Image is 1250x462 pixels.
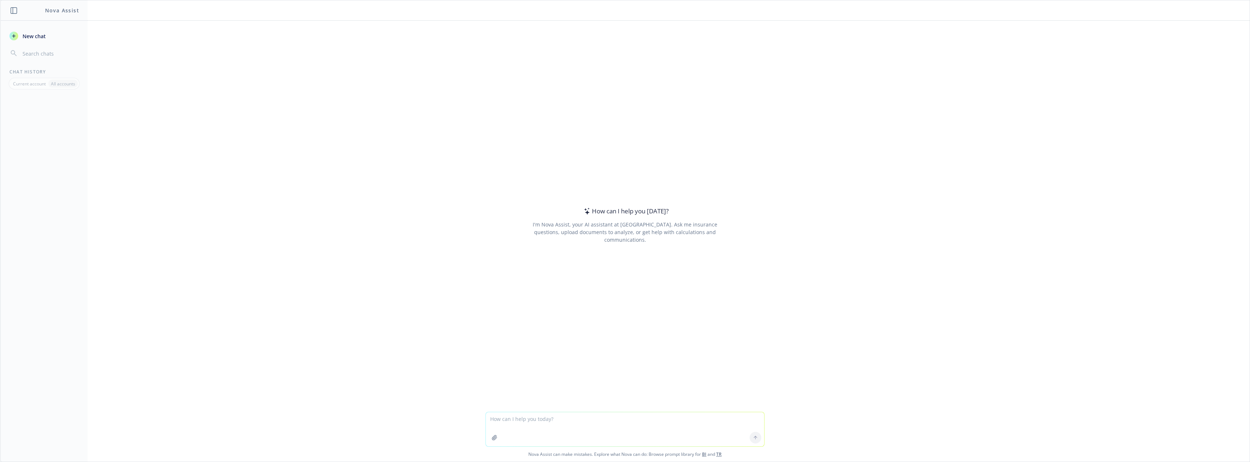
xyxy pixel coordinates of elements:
[716,451,722,457] a: TR
[21,32,46,40] span: New chat
[51,81,75,87] p: All accounts
[582,206,669,216] div: How can I help you [DATE]?
[21,48,79,59] input: Search chats
[702,451,706,457] a: BI
[7,29,82,43] button: New chat
[3,447,1247,462] span: Nova Assist can make mistakes. Explore what Nova can do: Browse prompt library for and
[13,81,46,87] p: Current account
[1,69,88,75] div: Chat History
[523,221,727,244] div: I'm Nova Assist, your AI assistant at [GEOGRAPHIC_DATA]. Ask me insurance questions, upload docum...
[45,7,79,14] h1: Nova Assist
